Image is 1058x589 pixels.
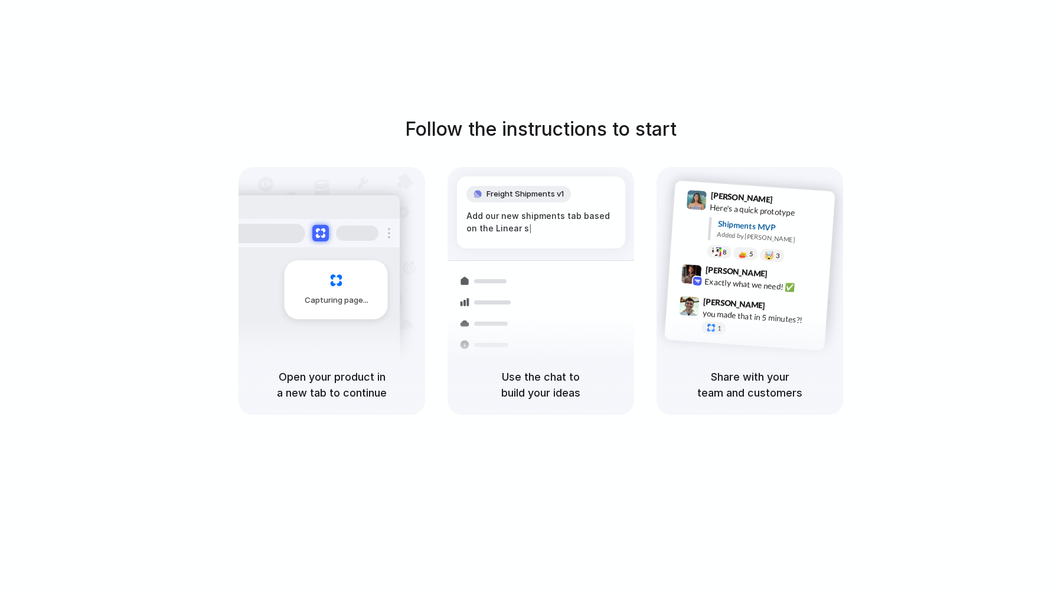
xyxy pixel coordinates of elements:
span: 8 [723,249,727,256]
span: 1 [717,325,721,332]
h5: Share with your team and customers [671,369,829,401]
span: 9:42 AM [771,269,795,283]
div: 🤯 [765,251,775,260]
span: [PERSON_NAME] [710,189,773,206]
div: Here's a quick prototype [710,201,828,221]
div: Exactly what we need! ✅ [704,275,822,295]
span: | [529,224,532,233]
span: Capturing page [305,294,370,306]
h5: Use the chat to build your ideas [462,369,620,401]
span: 5 [749,251,753,257]
h1: Follow the instructions to start [405,115,677,143]
span: Freight Shipments v1 [486,188,564,200]
span: [PERSON_NAME] [703,295,766,312]
div: Shipments MVP [717,218,827,237]
span: 3 [776,253,780,259]
div: Added by [PERSON_NAME] [717,230,825,247]
div: Add our new shipments tab based on the Linear s [466,210,616,235]
span: 9:41 AM [776,195,801,209]
h5: Open your product in a new tab to continue [253,369,411,401]
div: you made that in 5 minutes?! [702,307,820,327]
span: [PERSON_NAME] [705,263,768,280]
span: 9:47 AM [769,300,793,315]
